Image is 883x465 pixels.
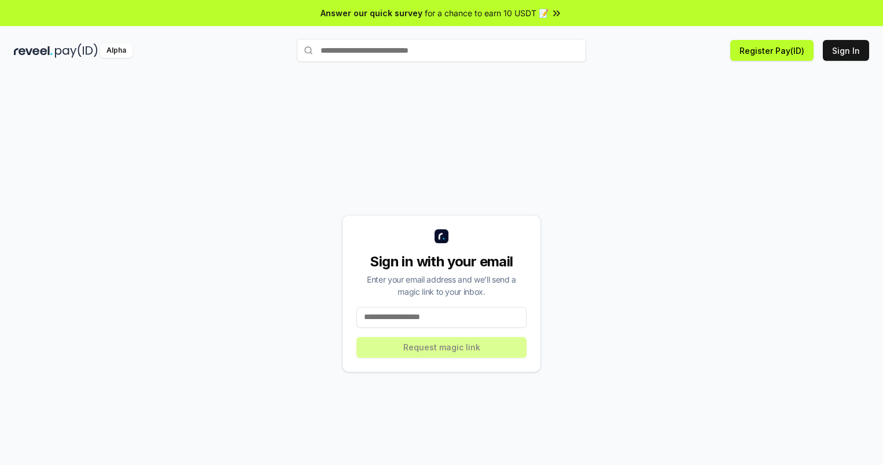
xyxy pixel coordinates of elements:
button: Sign In [823,40,869,61]
img: pay_id [55,43,98,58]
button: Register Pay(ID) [730,40,814,61]
div: Alpha [100,43,133,58]
img: reveel_dark [14,43,53,58]
div: Sign in with your email [356,252,527,271]
span: Answer our quick survey [321,7,422,19]
div: Enter your email address and we’ll send a magic link to your inbox. [356,273,527,298]
img: logo_small [435,229,448,243]
span: for a chance to earn 10 USDT 📝 [425,7,549,19]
